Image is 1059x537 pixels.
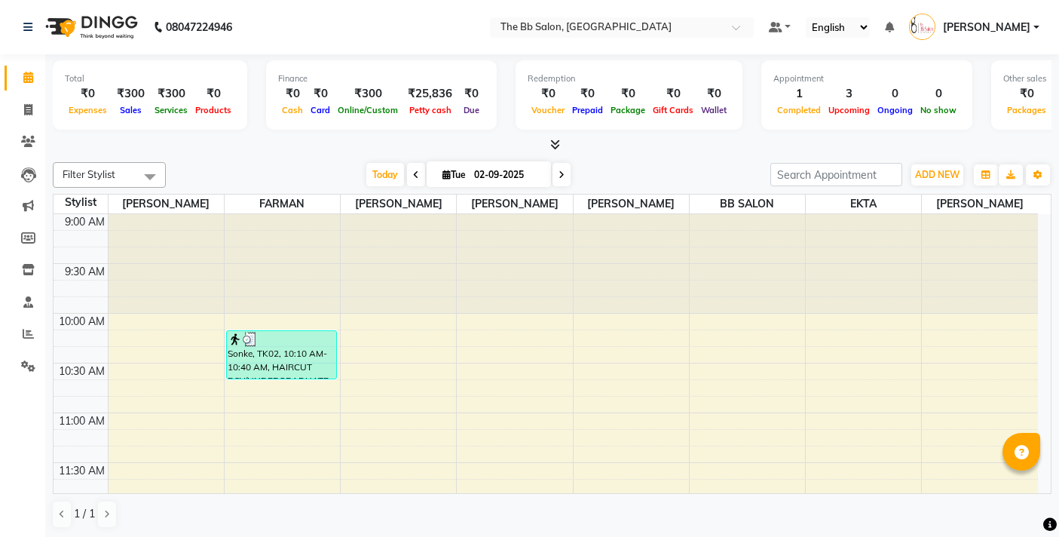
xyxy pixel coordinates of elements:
div: Stylist [54,195,108,210]
span: Tue [439,169,470,180]
div: 1 [773,85,825,103]
div: ₹0 [65,85,111,103]
div: ₹0 [568,85,607,103]
span: Upcoming [825,105,874,115]
span: Prepaid [568,105,607,115]
div: ₹0 [607,85,649,103]
div: ₹0 [528,85,568,103]
span: Today [366,163,404,186]
div: ₹0 [307,85,334,103]
div: Sonke, TK02, 10:10 AM-10:40 AM, HAIRCUT BOY/UNDERGRADUATE [DEMOGRAPHIC_DATA] [227,331,336,379]
div: ₹0 [1003,85,1050,103]
div: ₹0 [191,85,235,103]
span: 1 / 1 [74,506,95,522]
div: Total [65,72,235,85]
span: Packages [1003,105,1050,115]
div: ₹0 [649,85,697,103]
span: No show [917,105,960,115]
div: 0 [874,85,917,103]
span: ADD NEW [915,169,960,180]
span: Due [460,105,483,115]
span: [PERSON_NAME] [341,195,456,213]
span: EKTA [806,195,921,213]
input: 2025-09-02 [470,164,545,186]
input: Search Appointment [770,163,902,186]
div: Finance [278,72,485,85]
iframe: chat widget [996,477,1044,522]
span: Voucher [528,105,568,115]
div: 10:30 AM [56,364,108,379]
div: 0 [917,85,960,103]
div: ₹300 [111,85,151,103]
span: Petty cash [406,105,455,115]
div: 3 [825,85,874,103]
div: Appointment [773,72,960,85]
div: 10:00 AM [56,314,108,330]
button: ADD NEW [911,164,963,186]
img: logo [38,6,142,48]
div: ₹300 [151,85,191,103]
span: Card [307,105,334,115]
span: Sales [116,105,145,115]
span: Products [191,105,235,115]
span: FARMAN [225,195,340,213]
span: Completed [773,105,825,115]
div: 9:00 AM [62,214,108,230]
div: 11:30 AM [56,463,108,479]
span: Online/Custom [334,105,402,115]
div: ₹0 [697,85,730,103]
span: Wallet [697,105,730,115]
span: Package [607,105,649,115]
div: 11:00 AM [56,413,108,429]
span: Gift Cards [649,105,697,115]
span: [PERSON_NAME] [574,195,689,213]
span: Filter Stylist [63,168,115,180]
img: Ujjwal Bisht [909,14,935,40]
div: ₹25,836 [402,85,458,103]
div: ₹0 [278,85,307,103]
div: 9:30 AM [62,264,108,280]
span: Ongoing [874,105,917,115]
span: [PERSON_NAME] [943,20,1030,35]
span: Expenses [65,105,111,115]
span: Services [151,105,191,115]
div: ₹300 [334,85,402,103]
span: BB SALON [690,195,805,213]
div: ₹0 [458,85,485,103]
span: [PERSON_NAME] [457,195,572,213]
b: 08047224946 [166,6,232,48]
span: [PERSON_NAME] [109,195,224,213]
span: Cash [278,105,307,115]
div: Redemption [528,72,730,85]
span: [PERSON_NAME] [922,195,1038,213]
